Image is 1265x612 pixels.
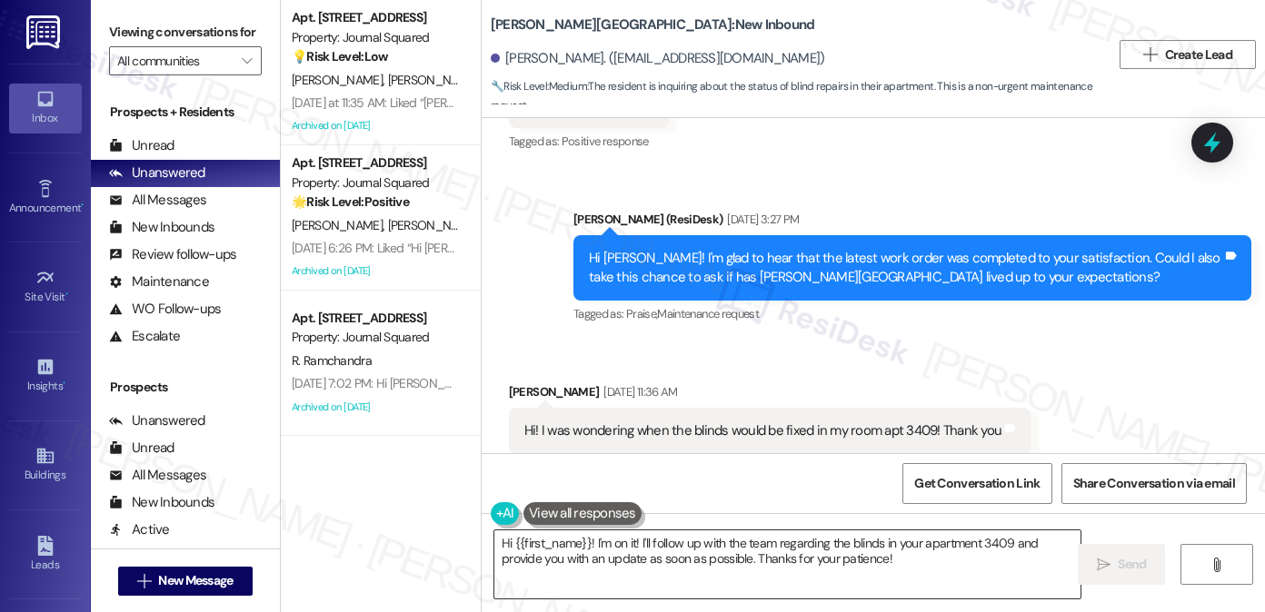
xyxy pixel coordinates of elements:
[292,309,460,328] div: Apt. [STREET_ADDRESS]
[509,382,1031,408] div: [PERSON_NAME]
[158,571,233,590] span: New Message
[1143,47,1157,62] i: 
[26,15,64,49] img: ResiDesk Logo
[1118,555,1146,574] span: Send
[109,300,221,319] div: WO Follow-ups
[491,15,815,35] b: [PERSON_NAME][GEOGRAPHIC_DATA]: New Inbound
[63,377,65,390] span: •
[292,72,388,88] span: [PERSON_NAME]
[292,352,372,369] span: R. Ramchandra
[626,306,657,321] span: Praise ,
[1061,463,1247,504] button: Share Conversation via email
[242,54,252,68] i: 
[573,210,1251,235] div: [PERSON_NAME] (ResiDesk)
[1073,474,1235,493] span: Share Conversation via email
[722,210,799,229] div: [DATE] 3:27 PM
[109,245,236,264] div: Review follow-ups
[65,288,68,301] span: •
[109,272,209,291] div: Maintenance
[109,493,214,512] div: New Inbounds
[292,240,726,256] div: [DATE] 6:26 PM: Liked “Hi [PERSON_NAME] and [PERSON_NAME]! Starting [DATE]…”
[509,128,669,154] div: Tagged as:
[292,8,460,27] div: Apt. [STREET_ADDRESS]
[109,18,262,46] label: Viewing conversations for
[9,262,82,311] a: Site Visit •
[573,301,1251,327] div: Tagged as:
[137,574,151,588] i: 
[292,48,388,64] strong: 💡 Risk Level: Low
[914,474,1040,493] span: Get Conversation Link
[109,466,206,485] div: All Messages
[290,260,462,282] div: Archived on [DATE]
[109,327,180,346] div: Escalate
[91,378,280,397] div: Prospects
[491,77,1111,116] span: : The resident is inquiring about the status of blind repairs in their apartment. This is a non-u...
[292,28,460,47] div: Property: Journal Squared
[1165,45,1232,64] span: Create Lead
[387,72,483,88] span: [PERSON_NAME]
[494,530,1081,598] textarea: Hi {{first_name}}! I'm on it! I'll follow up with the team regarding the blinds in your apartment...
[117,46,233,75] input: All communities
[9,84,82,133] a: Inbox
[109,136,174,155] div: Unread
[292,193,409,210] strong: 🌟 Risk Level: Positive
[290,114,462,137] div: Archived on [DATE]
[118,567,253,596] button: New Message
[109,191,206,210] div: All Messages
[290,396,462,419] div: Archived on [DATE]
[1210,558,1223,572] i: 
[109,520,170,539] div: Active
[81,199,84,212] span: •
[589,249,1222,288] div: Hi [PERSON_NAME]! I'm glad to hear that the latest work order was completed to your satisfaction....
[599,382,677,401] div: [DATE] 11:36 AM
[657,306,759,321] span: Maintenance request
[562,133,649,149] span: Positive response
[109,548,193,567] div: Follow Ups
[292,217,388,233] span: [PERSON_NAME]
[902,463,1051,504] button: Get Conversation Link
[109,439,174,458] div: Unread
[491,49,825,68] div: [PERSON_NAME]. ([EMAIL_ADDRESS][DOMAIN_NAME])
[1078,544,1166,585] button: Send
[292,153,460,173] div: Apt. [STREET_ADDRESS]
[491,79,587,94] strong: 🔧 Risk Level: Medium
[9,530,82,579] a: Leads
[109,163,205,183] div: Unanswered
[9,440,82,489] a: Buildings
[109,218,214,237] div: New Inbounds
[292,328,460,347] div: Property: Journal Squared
[292,173,460,192] div: Property: Journal Squared
[524,421,1001,440] div: Hi! I was wondering when the blinds would be fixed in my room apt 3409! Thank you
[9,351,82,400] a: Insights •
[1097,558,1111,572] i: 
[1120,40,1256,69] button: Create Lead
[109,411,205,430] div: Unanswered
[387,217,478,233] span: [PERSON_NAME]
[91,103,280,122] div: Prospects + Residents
